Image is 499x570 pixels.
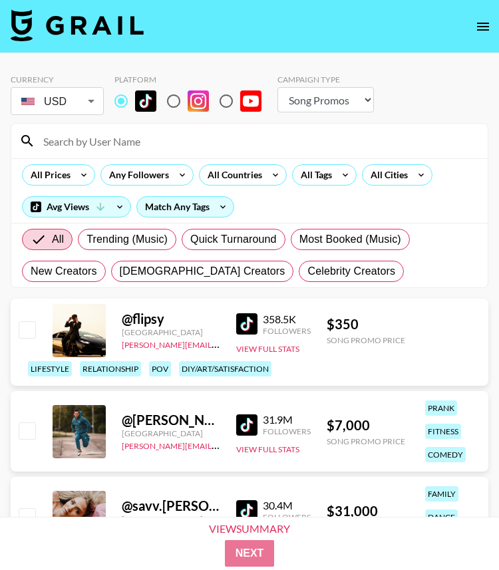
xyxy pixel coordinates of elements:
[236,414,257,436] img: TikTok
[122,514,220,524] div: [GEOGRAPHIC_DATA]
[425,424,461,439] div: fitness
[11,74,104,84] div: Currency
[200,165,265,185] div: All Countries
[11,9,144,41] img: Grail Talent
[122,438,319,451] a: [PERSON_NAME][EMAIL_ADDRESS][DOMAIN_NAME]
[327,417,405,434] div: $ 7,000
[236,444,299,454] button: View Full Stats
[277,74,374,84] div: Campaign Type
[236,344,299,354] button: View Full Stats
[263,499,311,512] div: 30.4M
[101,165,172,185] div: Any Followers
[149,361,171,376] div: pov
[35,130,480,152] input: Search by User Name
[52,231,64,247] span: All
[23,197,130,217] div: Avg Views
[240,90,261,112] img: YouTube
[120,263,285,279] span: [DEMOGRAPHIC_DATA] Creators
[179,361,271,376] div: diy/art/satisfaction
[263,326,311,336] div: Followers
[190,231,277,247] span: Quick Turnaround
[327,316,405,333] div: $ 350
[299,231,401,247] span: Most Booked (Music)
[425,447,466,462] div: comedy
[327,436,405,446] div: Song Promo Price
[363,165,411,185] div: All Cities
[263,313,311,326] div: 358.5K
[23,165,73,185] div: All Prices
[263,512,311,522] div: Followers
[122,337,319,350] a: [PERSON_NAME][EMAIL_ADDRESS][DOMAIN_NAME]
[236,313,257,335] img: TikTok
[263,413,311,426] div: 31.9M
[236,500,257,521] img: TikTok
[13,90,101,113] div: USD
[31,263,97,279] span: New Creators
[122,311,220,327] div: @ flipsy
[122,327,220,337] div: [GEOGRAPHIC_DATA]
[470,13,496,40] button: open drawer
[327,503,405,519] div: $ 31,000
[198,523,301,535] div: View Summary
[327,335,405,345] div: Song Promo Price
[432,503,483,554] iframe: Drift Widget Chat Controller
[135,90,156,112] img: TikTok
[86,231,168,247] span: Trending (Music)
[122,498,220,514] div: @ savv.[PERSON_NAME]
[114,74,272,84] div: Platform
[425,400,457,416] div: prank
[307,263,395,279] span: Celebrity Creators
[122,412,220,428] div: @ [PERSON_NAME].[PERSON_NAME]
[293,165,335,185] div: All Tags
[188,90,209,112] img: Instagram
[28,361,72,376] div: lifestyle
[137,197,234,217] div: Match Any Tags
[80,361,141,376] div: relationship
[263,426,311,436] div: Followers
[122,428,220,438] div: [GEOGRAPHIC_DATA]
[425,486,458,501] div: family
[225,540,275,567] button: Next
